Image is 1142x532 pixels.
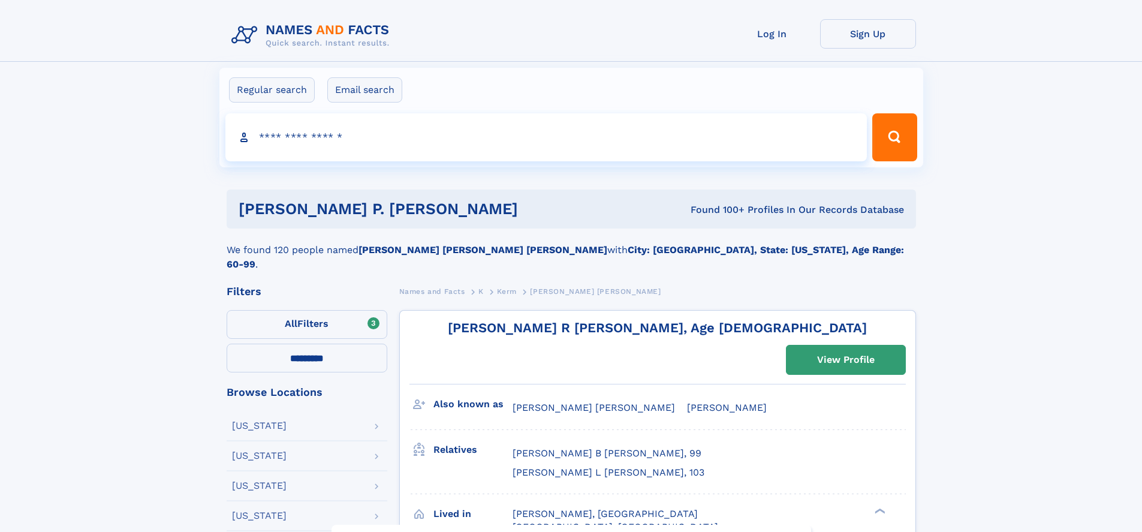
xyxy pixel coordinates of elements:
[227,310,387,339] label: Filters
[227,286,387,297] div: Filters
[227,19,399,52] img: Logo Names and Facts
[358,244,607,256] b: [PERSON_NAME] [PERSON_NAME] [PERSON_NAME]
[497,287,516,296] span: Kerm
[285,318,297,329] span: All
[513,447,701,460] a: [PERSON_NAME] B [PERSON_NAME], 99
[872,507,886,515] div: ❯
[513,466,704,479] a: [PERSON_NAME] L [PERSON_NAME], 103
[604,203,904,217] div: Found 100+ Profiles In Our Records Database
[232,481,287,491] div: [US_STATE]
[433,394,513,414] h3: Also known as
[227,229,916,272] div: We found 120 people named with .
[433,440,513,460] h3: Relatives
[448,320,867,335] a: [PERSON_NAME] R [PERSON_NAME], Age [DEMOGRAPHIC_DATA]
[478,287,484,296] span: K
[497,284,516,299] a: Kerm
[687,402,767,413] span: [PERSON_NAME]
[787,345,905,374] a: View Profile
[872,113,917,161] button: Search Button
[399,284,465,299] a: Names and Facts
[227,387,387,398] div: Browse Locations
[513,508,698,519] span: [PERSON_NAME], [GEOGRAPHIC_DATA]
[232,511,287,521] div: [US_STATE]
[327,77,402,103] label: Email search
[232,451,287,461] div: [US_STATE]
[820,19,916,49] a: Sign Up
[530,287,661,296] span: [PERSON_NAME] [PERSON_NAME]
[817,346,875,374] div: View Profile
[229,77,315,103] label: Regular search
[478,284,484,299] a: K
[724,19,820,49] a: Log In
[232,421,287,431] div: [US_STATE]
[227,244,904,270] b: City: [GEOGRAPHIC_DATA], State: [US_STATE], Age Range: 60-99
[513,402,675,413] span: [PERSON_NAME] [PERSON_NAME]
[433,504,513,524] h3: Lived in
[225,113,867,161] input: search input
[239,202,604,217] h1: [PERSON_NAME] p. [PERSON_NAME]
